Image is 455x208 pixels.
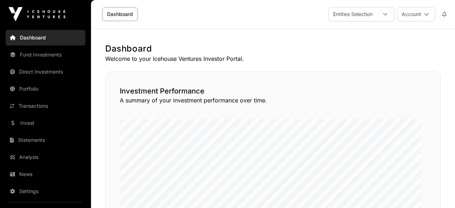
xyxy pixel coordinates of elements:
[9,7,65,21] img: Icehouse Ventures Logo
[6,30,85,46] a: Dashboard
[105,54,441,63] p: Welcome to your Icehouse Ventures Investor Portal.
[102,7,138,21] a: Dashboard
[6,183,85,199] a: Settings
[6,47,85,63] a: Fund Investments
[6,81,85,97] a: Portfolio
[120,86,426,96] h2: Investment Performance
[6,115,85,131] a: Invest
[6,64,85,80] a: Direct Investments
[6,149,85,165] a: Analysis
[6,166,85,182] a: News
[105,43,441,54] h1: Dashboard
[6,98,85,114] a: Transactions
[6,132,85,148] a: Statements
[397,7,435,21] button: Account
[329,7,377,21] div: Entities Selection
[120,96,426,105] p: A summary of your investment performance over time.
